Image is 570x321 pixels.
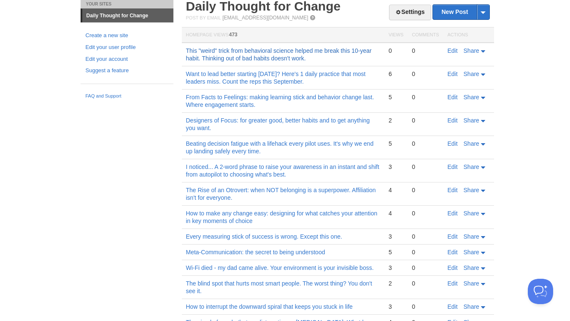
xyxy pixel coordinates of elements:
[448,71,458,77] a: Edit
[389,233,403,240] div: 3
[464,249,479,256] span: Share
[464,94,479,101] span: Share
[464,47,479,54] span: Share
[82,9,173,22] a: Daily Thought for Change
[464,303,479,310] span: Share
[412,233,439,240] div: 0
[412,209,439,217] div: 0
[412,186,439,194] div: 0
[448,233,458,240] a: Edit
[448,249,458,256] a: Edit
[389,5,431,20] a: Settings
[408,27,443,43] th: Comments
[389,209,403,217] div: 4
[186,94,374,108] a: From Facts to Feelings: making learning stick and behavior change last. Where engagement starts.
[464,210,479,217] span: Share
[412,303,439,310] div: 0
[412,140,439,147] div: 0
[389,186,403,194] div: 4
[186,163,379,178] a: I noticed... A 2-word phrase to raise your awareness in an instant and shift from autopilot to ch...
[389,47,403,54] div: 0
[186,47,372,62] a: This "weird" trick from behavioral science helped me break this 10-year habit. Thinking out of ba...
[464,71,479,77] span: Share
[464,163,479,170] span: Share
[412,163,439,171] div: 0
[389,140,403,147] div: 5
[412,264,439,272] div: 0
[389,248,403,256] div: 5
[186,117,370,131] a: Designers of Focus: for greater good, better habits and to get anything you want.
[186,249,325,256] a: Meta-Communication: the secret to being understood
[464,117,479,124] span: Share
[186,187,376,201] a: The Rise of an Otrovert: when NOT belonging is a superpower. Affiliation isn't for everyone.
[464,233,479,240] span: Share
[186,303,353,310] a: How to interrupt the downward spiral that keeps you stuck in life
[448,303,458,310] a: Edit
[186,71,366,85] a: Want to lead better starting [DATE]? Here's 1 daily practice that most leaders miss. Count the re...
[528,279,553,304] iframe: Help Scout Beacon - Open
[464,264,479,271] span: Share
[412,248,439,256] div: 0
[186,233,342,240] a: Every measuring stick of success is wrong. Except this one.
[389,303,403,310] div: 3
[86,31,168,40] a: Create a new site
[433,5,489,19] a: New Post
[448,280,458,287] a: Edit
[448,117,458,124] a: Edit
[412,47,439,54] div: 0
[389,163,403,171] div: 3
[464,280,479,287] span: Share
[182,27,384,43] th: Homepage Views
[389,117,403,124] div: 2
[222,15,308,21] a: [EMAIL_ADDRESS][DOMAIN_NAME]
[448,187,458,193] a: Edit
[186,280,372,294] a: The blind spot that hurts most smart people. The worst thing? You don't see it.
[448,47,458,54] a: Edit
[186,15,221,20] span: Post by Email
[186,210,378,224] a: How to make any change easy: designing for what catches your attention in key moments of choice
[86,55,168,64] a: Edit your account
[389,70,403,78] div: 6
[186,264,374,271] a: Wi-Fi died - my dad came alive. Your environment is your invisible boss.
[448,264,458,271] a: Edit
[448,140,458,147] a: Edit
[86,92,168,100] a: FAQ and Support
[448,210,458,217] a: Edit
[412,280,439,287] div: 0
[412,93,439,101] div: 0
[412,117,439,124] div: 0
[448,163,458,170] a: Edit
[229,32,238,38] span: 473
[389,280,403,287] div: 2
[86,66,168,75] a: Suggest a feature
[464,187,479,193] span: Share
[389,93,403,101] div: 5
[389,264,403,272] div: 3
[186,140,374,155] a: Beating decision fatigue with a lifehack every pilot uses. It's why we end up landing safely ever...
[443,27,494,43] th: Actions
[448,94,458,101] a: Edit
[384,27,408,43] th: Views
[412,70,439,78] div: 0
[86,43,168,52] a: Edit your user profile
[464,140,479,147] span: Share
